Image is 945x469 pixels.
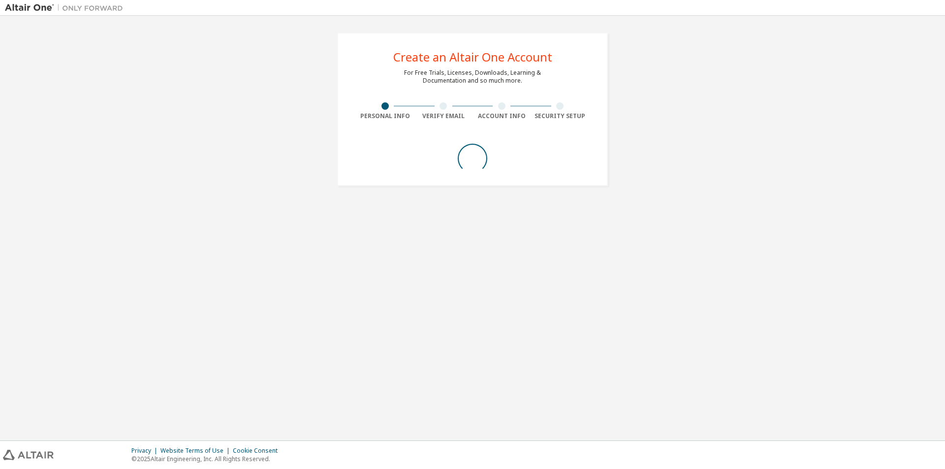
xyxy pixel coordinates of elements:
[414,112,473,120] div: Verify Email
[131,455,283,463] p: © 2025 Altair Engineering, Inc. All Rights Reserved.
[5,3,128,13] img: Altair One
[404,69,541,85] div: For Free Trials, Licenses, Downloads, Learning & Documentation and so much more.
[160,447,233,455] div: Website Terms of Use
[531,112,590,120] div: Security Setup
[233,447,283,455] div: Cookie Consent
[393,51,552,63] div: Create an Altair One Account
[131,447,160,455] div: Privacy
[3,450,54,460] img: altair_logo.svg
[356,112,414,120] div: Personal Info
[472,112,531,120] div: Account Info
